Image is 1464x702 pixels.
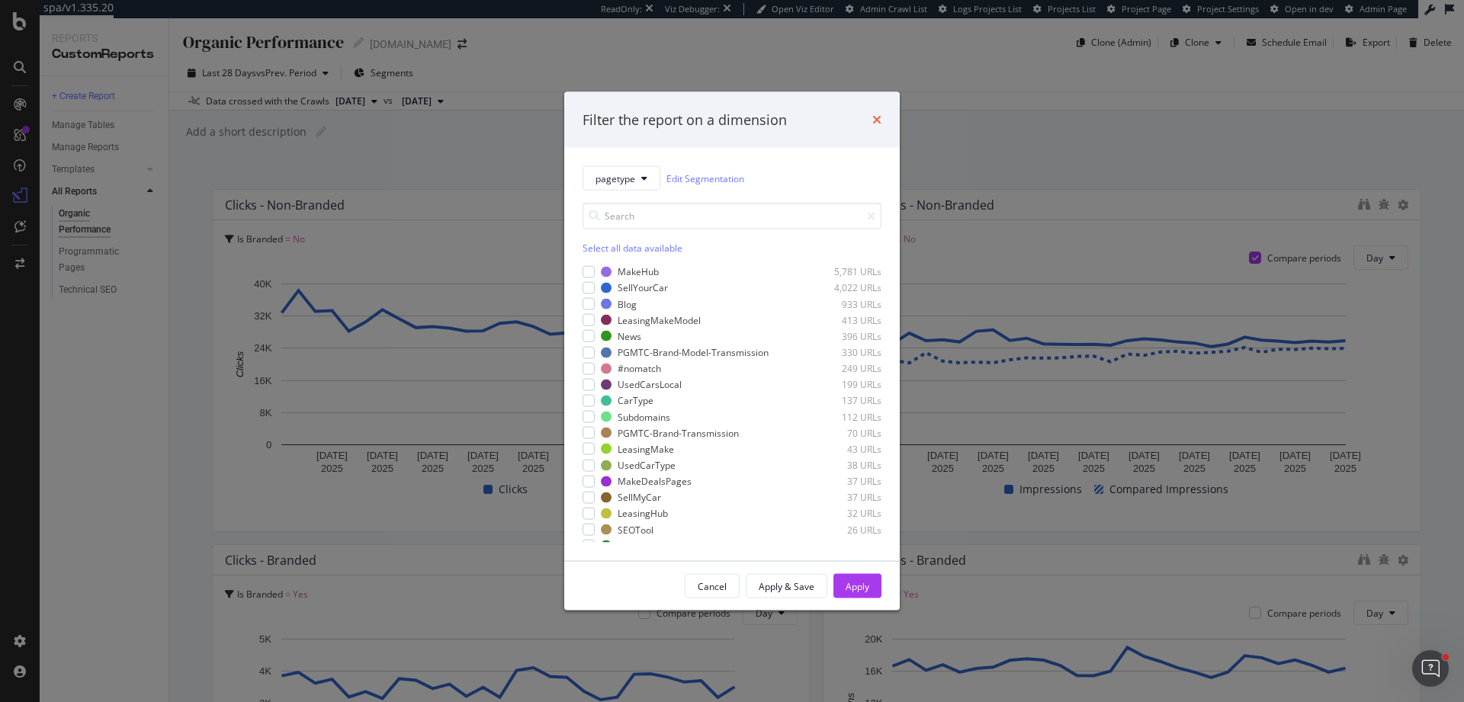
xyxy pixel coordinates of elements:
div: SellMyCar [618,491,661,504]
div: Cancel [698,579,727,592]
iframe: Intercom live chat [1412,650,1449,687]
span: pagetype [596,171,635,184]
div: 396 URLs [807,329,881,342]
button: Apply [833,574,881,598]
button: pagetype [583,166,660,191]
div: 37 URLs [807,491,881,504]
div: times [872,110,881,130]
div: 26 URLs [807,523,881,536]
div: CarType [618,394,653,407]
div: News [618,329,641,342]
div: MakeHub [618,265,659,278]
div: 5,781 URLs [807,265,881,278]
div: Select all data available [583,242,881,255]
button: Apply & Save [746,574,827,598]
div: 70 URLs [807,426,881,439]
div: LeasingMake [618,442,674,455]
div: 24 URLs [807,539,881,552]
div: 37 URLs [807,475,881,488]
div: UsedCarType [618,459,676,472]
div: SEOTool [618,523,653,536]
div: 330 URLs [807,346,881,359]
div: 199 URLs [807,378,881,391]
div: 413 URLs [807,313,881,326]
div: SitePages [618,539,660,552]
div: Apply & Save [759,579,814,592]
div: LeasingHub [618,507,668,520]
div: Filter the report on a dimension [583,110,787,130]
div: PGMTC-Brand-Model-Transmission [618,346,769,359]
a: Edit Segmentation [666,170,744,186]
div: LeasingMakeModel [618,313,701,326]
div: 38 URLs [807,459,881,472]
div: 933 URLs [807,297,881,310]
div: 4,022 URLs [807,281,881,294]
div: MakeDealsPages [618,475,692,488]
div: SellYourCar [618,281,668,294]
div: UsedCarsLocal [618,378,682,391]
div: 32 URLs [807,507,881,520]
div: 249 URLs [807,362,881,375]
div: Blog [618,297,637,310]
div: Subdomains [618,410,670,423]
div: #nomatch [618,362,661,375]
div: modal [564,91,900,611]
div: 137 URLs [807,394,881,407]
button: Cancel [685,574,740,598]
div: 43 URLs [807,442,881,455]
input: Search [583,203,881,229]
div: PGMTC-Brand-Transmission [618,426,739,439]
div: Apply [846,579,869,592]
div: 112 URLs [807,410,881,423]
